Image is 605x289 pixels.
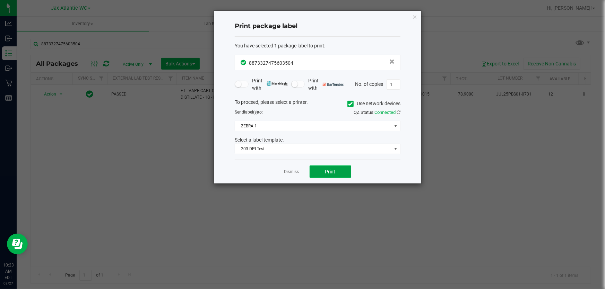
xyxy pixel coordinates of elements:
[267,81,288,86] img: mark_magic_cybra.png
[252,77,288,92] span: Print with
[374,110,396,115] span: Connected
[241,59,247,66] span: In Sync
[249,60,293,66] span: 8873327475603504
[354,110,400,115] span: QZ Status:
[308,77,344,92] span: Print with
[230,99,406,109] div: To proceed, please select a printer.
[235,144,391,154] span: 203 DPI Test
[235,43,324,48] span: You have selected 1 package label to print
[235,121,391,131] span: ZEBRA-1
[235,110,263,115] span: Send to:
[347,100,400,107] label: Use network devices
[323,83,344,86] img: bartender.png
[355,81,383,87] span: No. of copies
[284,169,299,175] a: Dismiss
[325,169,336,174] span: Print
[310,165,351,178] button: Print
[244,110,258,115] span: label(s)
[230,136,406,144] div: Select a label template.
[7,234,28,254] iframe: Resource center
[235,22,400,31] h4: Print package label
[235,42,400,49] div: :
